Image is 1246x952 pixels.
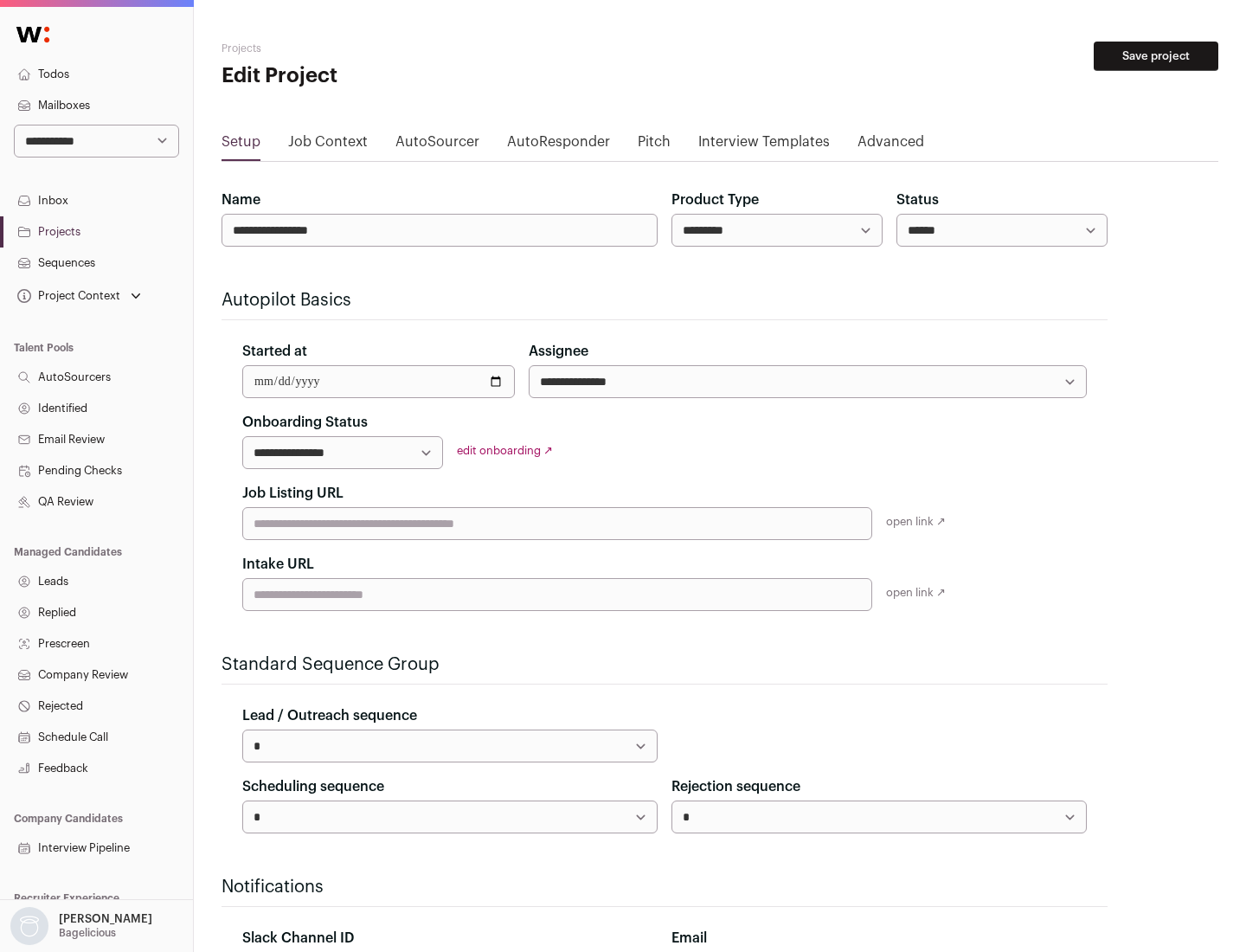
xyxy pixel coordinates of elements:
[242,705,417,726] label: Lead / Outreach sequence
[14,284,145,308] button: Open dropdown
[242,341,307,362] label: Started at
[1094,42,1218,71] button: Save project
[288,132,368,159] a: Job Context
[671,928,1087,949] div: Email
[242,554,314,575] label: Intake URL
[242,483,344,504] label: Job Listing URL
[698,132,830,159] a: Interview Templates
[242,412,368,433] label: Onboarding Status
[222,653,1108,677] h2: Standard Sequence Group
[14,289,120,303] div: Project Context
[222,42,554,55] h2: Projects
[857,132,924,159] a: Advanced
[59,912,152,926] p: [PERSON_NAME]
[222,190,260,210] label: Name
[10,907,48,945] img: nopic.png
[896,190,939,210] label: Status
[7,907,156,945] button: Open dropdown
[671,776,800,797] label: Rejection sequence
[242,776,384,797] label: Scheduling sequence
[395,132,479,159] a: AutoSourcer
[507,132,610,159] a: AutoResponder
[7,17,59,52] img: Wellfound
[671,190,759,210] label: Product Type
[457,445,553,456] a: edit onboarding ↗
[222,132,260,159] a: Setup
[222,62,554,90] h1: Edit Project
[59,926,116,940] p: Bagelicious
[222,875,1108,899] h2: Notifications
[222,288,1108,312] h2: Autopilot Basics
[529,341,588,362] label: Assignee
[242,928,354,949] label: Slack Channel ID
[638,132,671,159] a: Pitch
